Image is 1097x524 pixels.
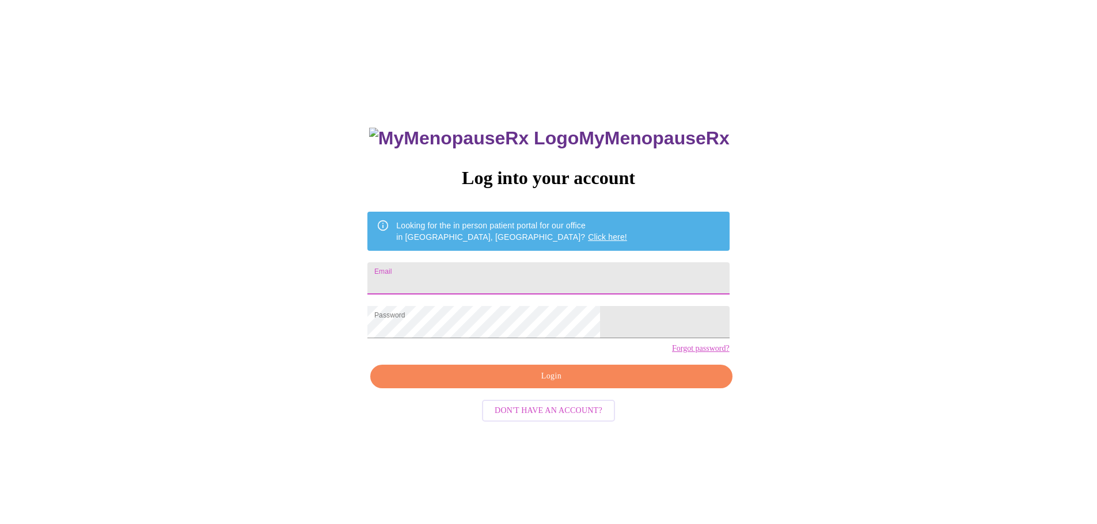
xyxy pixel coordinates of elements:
div: Looking for the in person patient portal for our office in [GEOGRAPHIC_DATA], [GEOGRAPHIC_DATA]? [396,215,627,247]
span: Don't have an account? [495,404,602,418]
button: Login [370,365,732,388]
a: Click here! [588,232,627,242]
h3: Log into your account [367,167,729,189]
a: Forgot password? [672,344,730,353]
span: Login [384,369,719,384]
a: Don't have an account? [479,405,618,415]
h3: MyMenopauseRx [369,128,730,149]
button: Don't have an account? [482,400,615,422]
img: MyMenopauseRx Logo [369,128,579,149]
